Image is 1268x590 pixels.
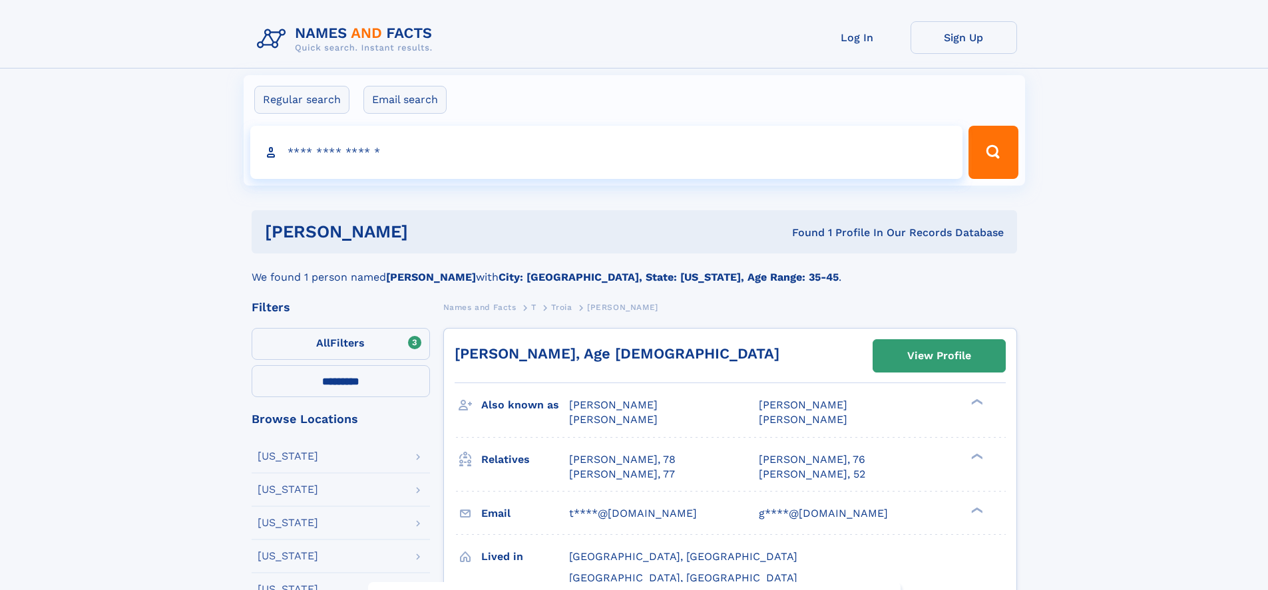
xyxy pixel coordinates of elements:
[252,253,1017,285] div: We found 1 person named with .
[481,448,569,471] h3: Relatives
[481,502,569,525] h3: Email
[759,467,865,482] a: [PERSON_NAME], 52
[386,271,476,283] b: [PERSON_NAME]
[363,86,447,114] label: Email search
[759,398,847,411] span: [PERSON_NAME]
[265,223,600,240] h1: [PERSON_NAME]
[759,413,847,426] span: [PERSON_NAME]
[968,126,1018,179] button: Search Button
[804,21,911,54] a: Log In
[455,345,779,362] a: [PERSON_NAME], Age [DEMOGRAPHIC_DATA]
[258,551,318,561] div: [US_STATE]
[569,550,797,563] span: [GEOGRAPHIC_DATA], [GEOGRAPHIC_DATA]
[258,451,318,462] div: [US_STATE]
[254,86,349,114] label: Regular search
[569,413,658,426] span: [PERSON_NAME]
[569,398,658,411] span: [PERSON_NAME]
[316,337,330,349] span: All
[531,303,536,312] span: T
[968,398,984,406] div: ❯
[907,341,971,371] div: View Profile
[569,571,797,584] span: [GEOGRAPHIC_DATA], [GEOGRAPHIC_DATA]
[252,413,430,425] div: Browse Locations
[569,452,676,467] a: [PERSON_NAME], 78
[258,484,318,495] div: [US_STATE]
[873,340,1005,372] a: View Profile
[252,21,443,57] img: Logo Names and Facts
[481,545,569,568] h3: Lived in
[252,301,430,313] div: Filters
[911,21,1017,54] a: Sign Up
[600,225,1004,240] div: Found 1 Profile In Our Records Database
[481,394,569,416] h3: Also known as
[499,271,839,283] b: City: [GEOGRAPHIC_DATA], State: [US_STATE], Age Range: 35-45
[587,303,658,312] span: [PERSON_NAME]
[968,452,984,460] div: ❯
[968,506,984,514] div: ❯
[258,517,318,528] div: [US_STATE]
[531,299,536,315] a: T
[250,126,963,179] input: search input
[551,299,572,315] a: Troia
[569,467,675,482] a: [PERSON_NAME], 77
[252,328,430,360] label: Filters
[759,452,865,467] a: [PERSON_NAME], 76
[443,299,517,315] a: Names and Facts
[551,303,572,312] span: Troia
